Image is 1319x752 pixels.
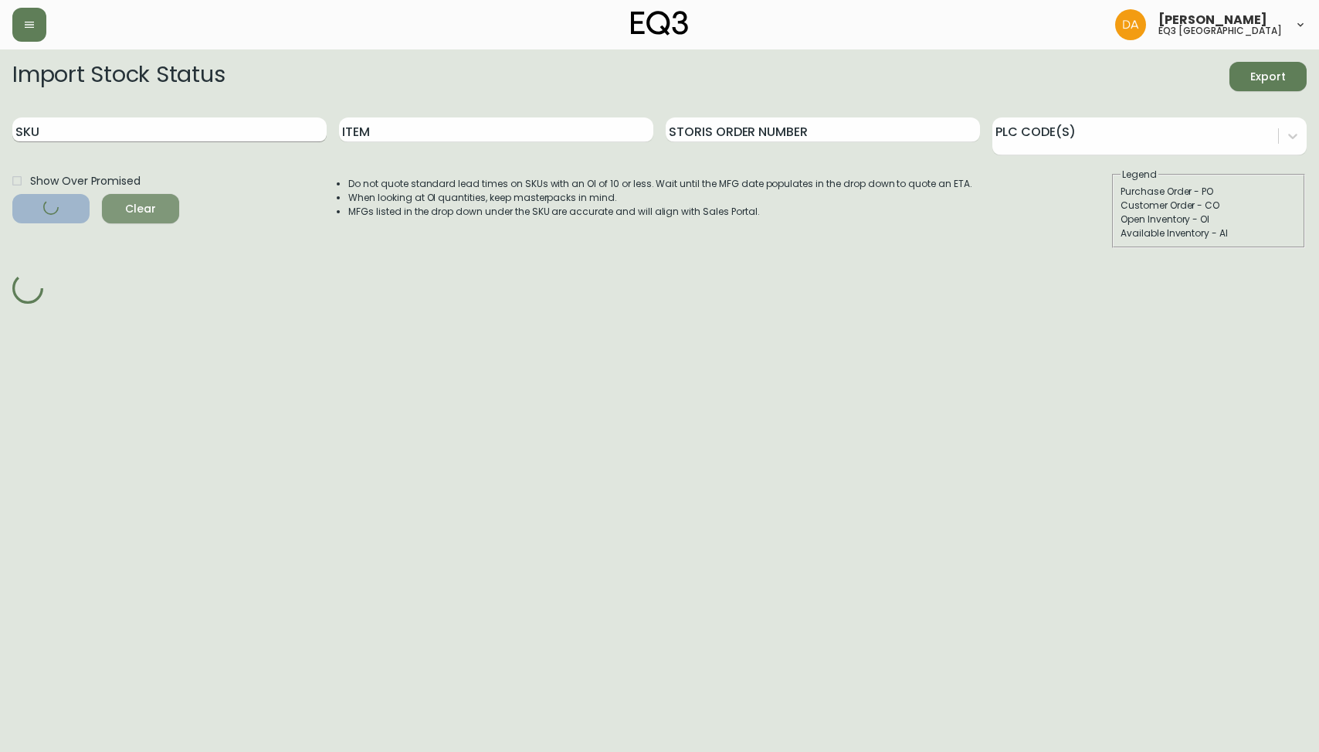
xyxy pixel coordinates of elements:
span: Clear [114,199,167,219]
li: Do not quote standard lead times on SKUs with an OI of 10 or less. Wait until the MFG date popula... [348,177,972,191]
div: Open Inventory - OI [1121,213,1297,226]
img: logo [631,11,688,36]
h2: Import Stock Status [12,62,225,91]
legend: Legend [1121,168,1158,182]
button: Clear [102,194,179,223]
h5: eq3 [GEOGRAPHIC_DATA] [1158,26,1282,36]
img: dd1a7e8db21a0ac8adbf82b84ca05374 [1115,9,1146,40]
div: Available Inventory - AI [1121,226,1297,240]
li: MFGs listed in the drop down under the SKU are accurate and will align with Sales Portal. [348,205,972,219]
button: Export [1229,62,1307,91]
span: Export [1242,67,1294,87]
div: Customer Order - CO [1121,199,1297,213]
div: Purchase Order - PO [1121,185,1297,199]
li: When looking at OI quantities, keep masterpacks in mind. [348,191,972,205]
span: [PERSON_NAME] [1158,14,1267,26]
span: Show Over Promised [30,173,141,189]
